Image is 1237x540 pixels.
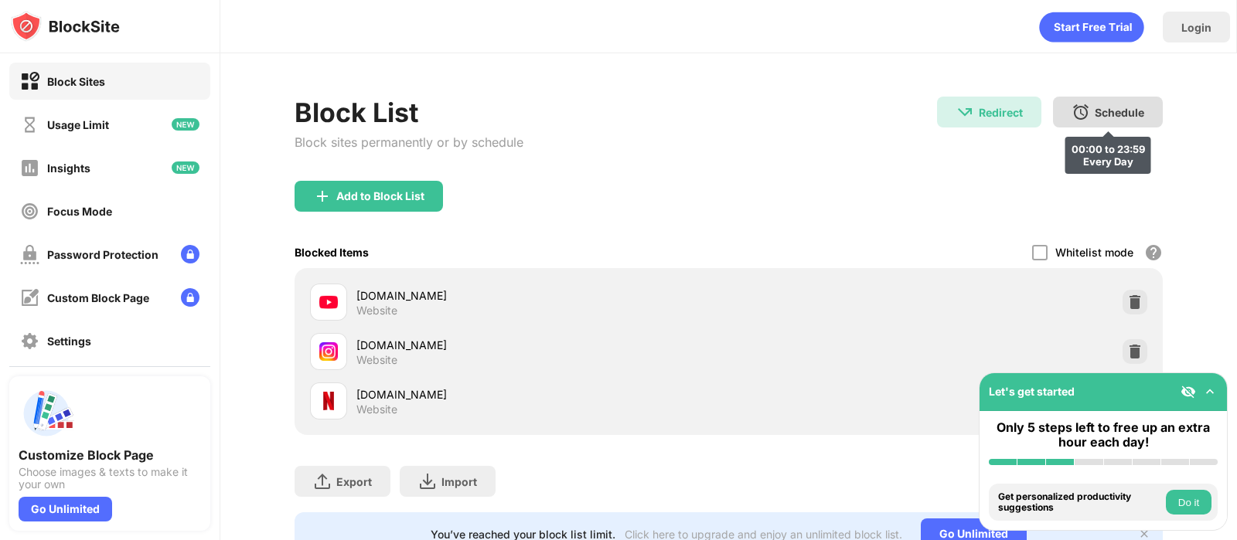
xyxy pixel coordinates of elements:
[1166,490,1211,515] button: Do it
[47,161,90,175] div: Insights
[1072,155,1145,168] div: Every Day
[20,158,39,178] img: insights-off.svg
[356,386,729,402] div: [DOMAIN_NAME]
[989,385,1075,398] div: Let's get started
[356,353,397,367] div: Website
[181,288,199,307] img: lock-menu.svg
[356,304,397,318] div: Website
[20,245,39,264] img: password-protection-off.svg
[19,385,74,441] img: push-custom-page.svg
[181,245,199,263] img: lock-menu.svg
[47,205,112,218] div: Focus Mode
[20,202,39,221] img: focus-off.svg
[47,75,105,88] div: Block Sites
[1202,384,1218,399] img: omni-setup-toggle.svg
[19,497,112,521] div: Go Unlimited
[20,115,39,134] img: time-usage-off.svg
[20,331,39,351] img: settings-off.svg
[172,118,199,131] img: new-icon.svg
[356,337,729,353] div: [DOMAIN_NAME]
[441,475,477,488] div: Import
[319,293,338,311] img: favicons
[20,72,39,91] img: block-on.svg
[356,287,729,304] div: [DOMAIN_NAME]
[47,291,149,304] div: Custom Block Page
[172,161,199,174] img: new-icon.svg
[47,248,158,261] div: Password Protection
[336,475,372,488] div: Export
[1055,246,1133,259] div: Whitelist mode
[295,97,523,128] div: Block List
[11,11,120,42] img: logo-blocksite.svg
[19,466,201,491] div: Choose images & texts to make it your own
[319,342,338,361] img: favicons
[998,491,1162,514] div: Get personalized productivity suggestions
[295,246,369,259] div: Blocked Items
[1181,21,1211,34] div: Login
[47,335,91,348] div: Settings
[356,402,397,416] div: Website
[19,447,201,463] div: Customize Block Page
[1095,106,1144,119] div: Schedule
[1072,143,1145,155] div: 00:00 to 23:59
[295,134,523,150] div: Block sites permanently or by schedule
[989,420,1218,450] div: Only 5 steps left to free up an extra hour each day!
[47,118,109,131] div: Usage Limit
[319,392,338,410] img: favicons
[979,106,1023,119] div: Redirect
[1138,528,1150,540] img: x-button.svg
[1039,12,1144,42] div: animation
[336,190,424,202] div: Add to Block List
[20,288,39,307] img: customize-block-page-off.svg
[1181,384,1196,399] img: eye-not-visible.svg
